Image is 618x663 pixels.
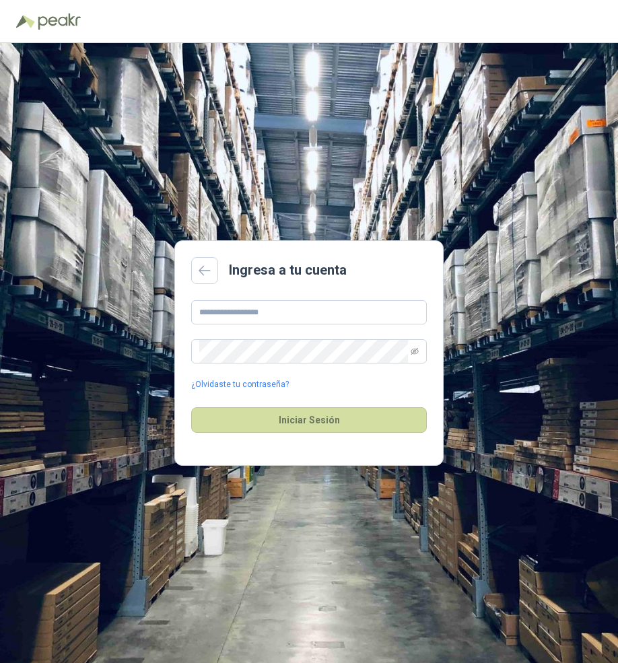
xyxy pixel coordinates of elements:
img: Peakr [38,13,81,30]
h2: Ingresa a tu cuenta [229,260,347,281]
img: Logo [16,15,35,28]
a: ¿Olvidaste tu contraseña? [191,378,289,391]
button: Iniciar Sesión [191,407,427,433]
span: eye-invisible [411,347,419,355]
